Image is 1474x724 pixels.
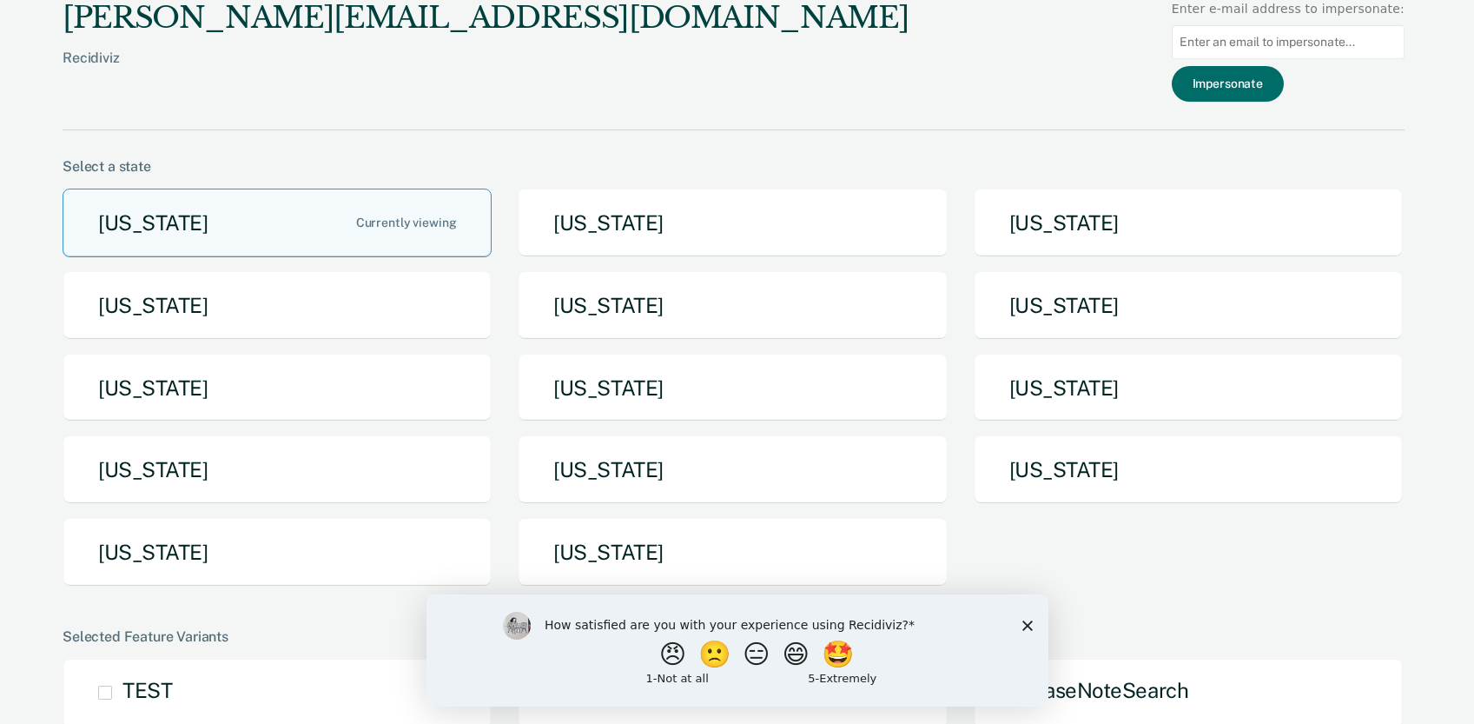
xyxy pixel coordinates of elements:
iframe: Survey by Kim from Recidiviz [426,594,1048,707]
button: [US_STATE] [518,271,947,340]
button: [US_STATE] [974,271,1403,340]
button: Impersonate [1172,66,1284,102]
button: [US_STATE] [63,435,492,504]
button: [US_STATE] [63,189,492,257]
button: [US_STATE] [518,435,947,504]
button: [US_STATE] [518,354,947,422]
button: [US_STATE] [974,189,1403,257]
button: [US_STATE] [974,435,1403,504]
div: Selected Feature Variants [63,628,1405,645]
button: [US_STATE] [974,354,1403,422]
span: caseNoteSearch [1034,678,1188,702]
span: TEST [122,678,172,702]
input: Enter an email to impersonate... [1172,25,1405,59]
button: [US_STATE] [63,271,492,340]
div: Select a state [63,158,1405,175]
button: [US_STATE] [63,354,492,422]
button: [US_STATE] [518,189,947,257]
button: [US_STATE] [518,518,947,587]
div: Recidiviz [63,50,909,94]
button: [US_STATE] [63,518,492,587]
